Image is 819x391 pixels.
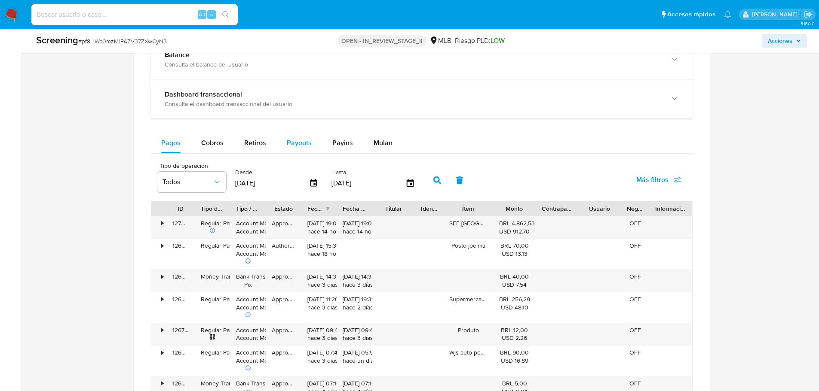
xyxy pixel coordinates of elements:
a: Notificaciones [724,11,731,18]
span: s [210,10,213,18]
span: 3.160.0 [801,20,815,27]
span: Accesos rápidos [667,10,715,19]
span: # pf8HWc0mzM1PAZV37ZXwCyN3 [78,37,167,45]
button: Acciones [762,34,807,48]
input: Buscar usuario o caso... [31,9,238,20]
div: MLB [429,36,451,45]
span: Alt [199,10,206,18]
p: nicolas.tyrkiel@mercadolibre.com [752,10,801,18]
span: LOW [491,36,505,45]
a: Salir [804,10,813,19]
span: Riesgo PLD: [455,36,505,45]
p: OPEN - IN_REVIEW_STAGE_II [338,35,426,47]
span: Acciones [768,34,792,48]
button: search-icon [217,9,234,21]
b: Screening [36,33,78,47]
